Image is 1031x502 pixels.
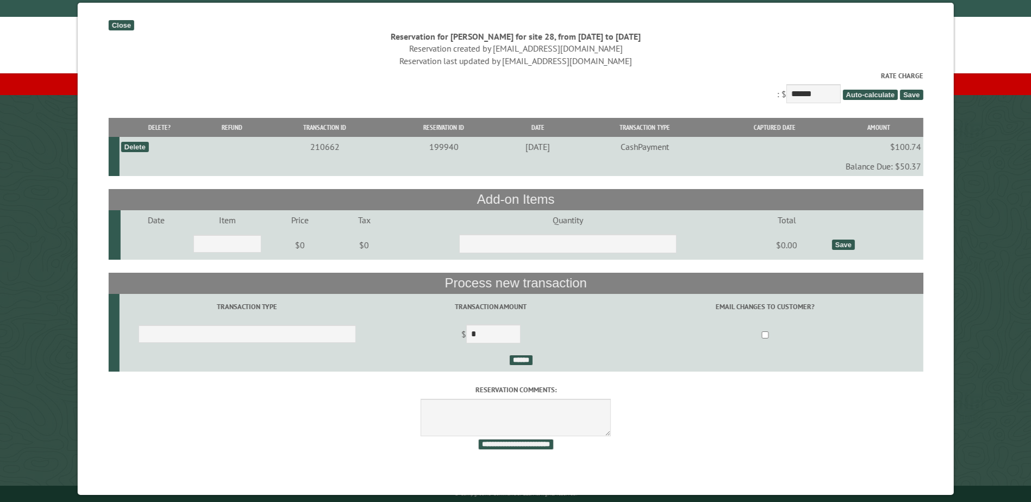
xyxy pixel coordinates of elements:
label: Rate Charge [108,71,923,81]
td: Item [192,210,263,230]
td: $100.74 [834,137,923,156]
td: CashPayment [573,137,715,156]
th: Captured Date [715,118,834,137]
th: Refund [199,118,264,137]
td: Quantity [392,210,743,230]
td: $0 [336,230,392,260]
label: Transaction Amount [376,302,605,312]
th: Process new transaction [108,273,923,293]
th: Date [502,118,574,137]
div: Reservation last updated by [EMAIL_ADDRESS][DOMAIN_NAME] [108,55,923,67]
td: Total [743,210,830,230]
td: Date [121,210,192,230]
td: [DATE] [502,137,574,156]
td: 199940 [385,137,502,156]
td: $0 [263,230,336,260]
span: Auto-calculate [842,90,898,100]
th: Reservation ID [385,118,502,137]
div: : $ [108,71,923,106]
th: Add-on Items [108,189,923,210]
th: Amount [834,118,923,137]
small: © Campground Commander LLC. All rights reserved. [454,490,577,497]
td: Price [263,210,336,230]
div: Reservation for [PERSON_NAME] for site 28, from [DATE] to [DATE] [108,30,923,42]
td: Tax [336,210,392,230]
div: Close [108,20,134,30]
span: Save [899,90,922,100]
td: Balance Due: $50.37 [119,156,923,176]
td: $ [374,320,607,350]
div: Save [832,240,854,250]
td: $0.00 [743,230,830,260]
label: Reservation comments: [108,385,923,395]
div: Reservation created by [EMAIL_ADDRESS][DOMAIN_NAME] [108,42,923,54]
th: Delete? [119,118,199,137]
th: Transaction ID [264,118,385,137]
label: Transaction Type [121,302,373,312]
label: Email changes to customer? [609,302,921,312]
div: Delete [121,142,148,152]
td: 210662 [264,137,385,156]
th: Transaction Type [573,118,715,137]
